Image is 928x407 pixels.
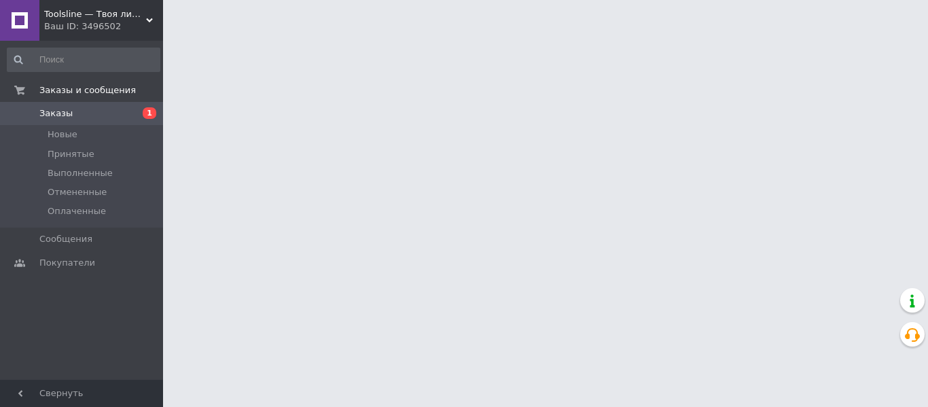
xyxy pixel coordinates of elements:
[48,186,107,198] span: Отмененные
[48,128,77,141] span: Новые
[143,107,156,119] span: 1
[48,148,94,160] span: Принятые
[48,205,106,217] span: Оплаченные
[39,107,73,120] span: Заказы
[39,84,136,96] span: Заказы и сообщения
[39,257,95,269] span: Покупатели
[44,20,163,33] div: Ваш ID: 3496502
[7,48,160,72] input: Поиск
[48,167,113,179] span: Выполненные
[39,233,92,245] span: Сообщения
[44,8,146,20] span: Toolsline — Твоя линия инструмента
